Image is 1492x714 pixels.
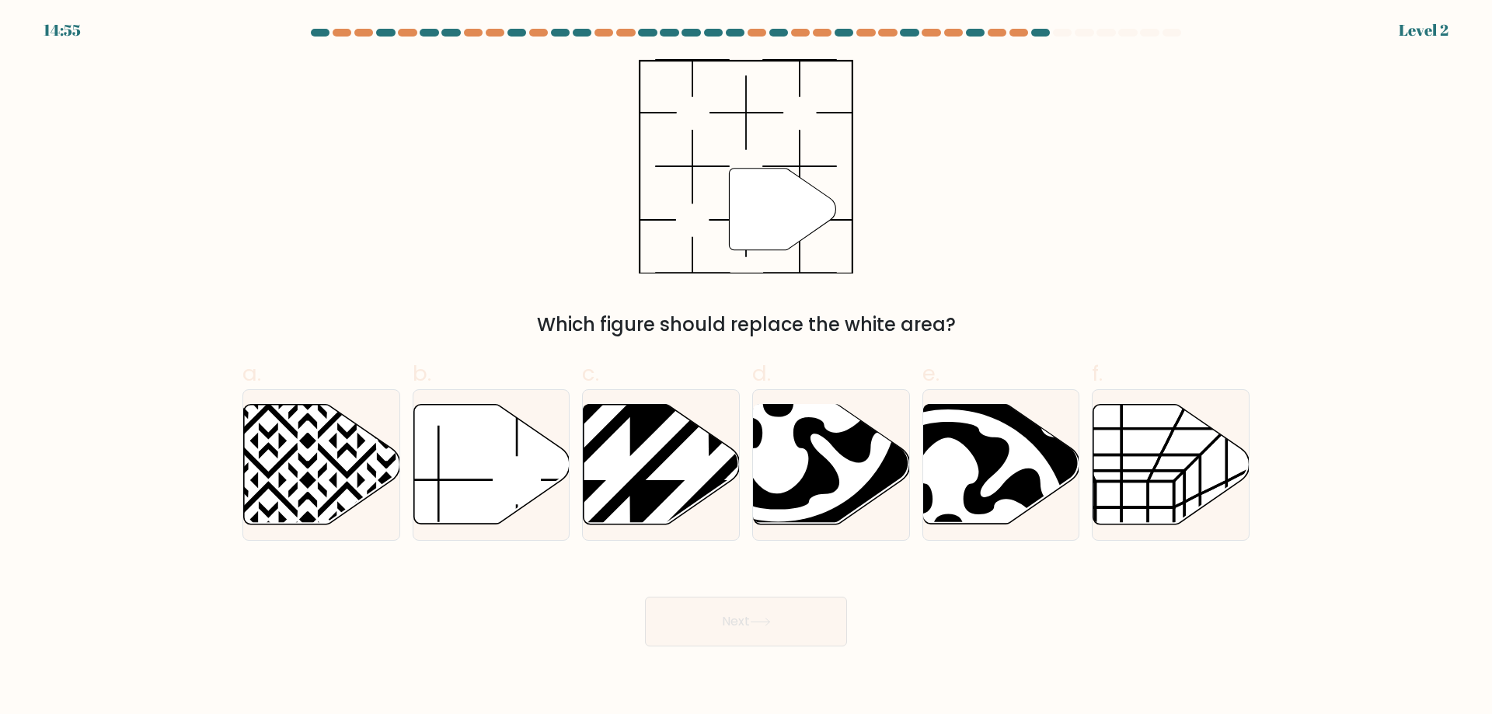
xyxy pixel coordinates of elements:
span: e. [922,358,939,388]
div: 14:55 [44,19,81,42]
div: Level 2 [1399,19,1448,42]
button: Next [645,597,847,646]
span: c. [582,358,599,388]
span: a. [242,358,261,388]
span: d. [752,358,771,388]
g: " [729,169,835,250]
span: b. [413,358,431,388]
span: f. [1092,358,1103,388]
div: Which figure should replace the white area? [252,311,1240,339]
